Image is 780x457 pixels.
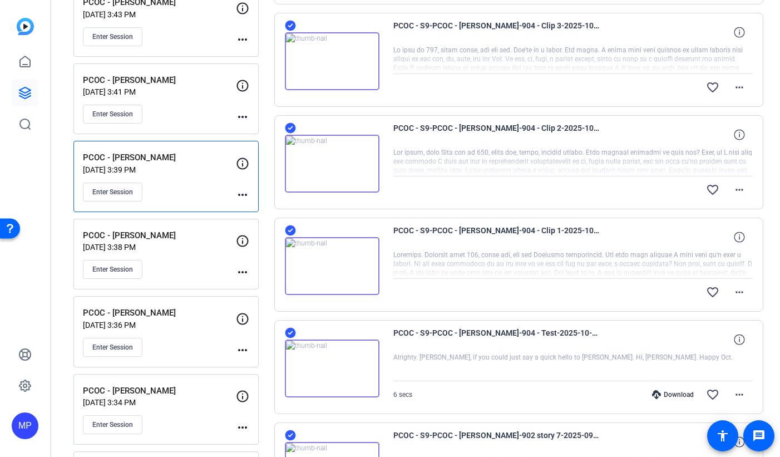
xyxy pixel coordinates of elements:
button: Enter Session [83,260,142,279]
p: [DATE] 3:34 PM [83,398,236,407]
div: MP [12,412,38,439]
mat-icon: message [752,429,766,443]
p: [DATE] 3:38 PM [83,243,236,252]
img: thumb-nail [285,340,379,397]
mat-icon: more_horiz [236,343,249,357]
p: [DATE] 3:43 PM [83,10,236,19]
mat-icon: more_horiz [733,388,746,401]
button: Enter Session [83,183,142,202]
img: blue-gradient.svg [17,18,34,35]
span: PCOC - S9-PCOC - [PERSON_NAME]-904 - Test-2025-10-09-12-01-42-573-0 [393,326,599,353]
img: thumb-nail [285,237,379,295]
span: Enter Session [92,343,133,352]
p: PCOC - [PERSON_NAME] [83,229,236,242]
mat-icon: more_horiz [236,266,249,279]
mat-icon: more_horiz [733,286,746,299]
p: [DATE] 3:36 PM [83,321,236,330]
div: Download [646,390,699,399]
span: PCOC - S9-PCOC - [PERSON_NAME]-902 story 7-2025-09-25-15-03-47-697-0 [393,429,599,455]
mat-icon: more_horiz [236,110,249,124]
mat-icon: favorite_border [706,81,719,94]
span: Enter Session [92,188,133,196]
mat-icon: accessibility [716,429,729,443]
mat-icon: favorite_border [706,388,719,401]
mat-icon: favorite_border [706,286,719,299]
img: thumb-nail [285,135,379,193]
span: PCOC - S9-PCOC - [PERSON_NAME]-904 - Clip 3-2025-10-09-12-25-26-661-0 [393,19,599,46]
span: 6 secs [393,391,412,399]
span: PCOC - S9-PCOC - [PERSON_NAME]-904 - Clip 1-2025-10-09-12-09-26-119-0 [393,224,599,250]
mat-icon: more_horiz [236,421,249,434]
mat-icon: favorite_border [706,183,719,196]
button: Enter Session [83,27,142,46]
p: [DATE] 3:39 PM [83,165,236,174]
span: Enter Session [92,32,133,41]
button: Enter Session [83,105,142,124]
p: PCOC - [PERSON_NAME] [83,74,236,87]
button: Enter Session [83,338,142,357]
mat-icon: more_horiz [236,188,249,202]
span: PCOC - S9-PCOC - [PERSON_NAME]-904 - Clip 2-2025-10-09-12-18-12-796-0 [393,121,599,148]
span: Enter Session [92,265,133,274]
img: thumb-nail [285,32,379,90]
p: [DATE] 3:41 PM [83,87,236,96]
button: Enter Session [83,415,142,434]
p: PCOC - [PERSON_NAME] [83,385,236,397]
span: Enter Session [92,420,133,429]
mat-icon: more_horiz [236,33,249,46]
p: PCOC - [PERSON_NAME] [83,151,236,164]
mat-icon: more_horiz [733,81,746,94]
span: Enter Session [92,110,133,119]
p: PCOC - [PERSON_NAME] [83,307,236,320]
mat-icon: more_horiz [733,183,746,196]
